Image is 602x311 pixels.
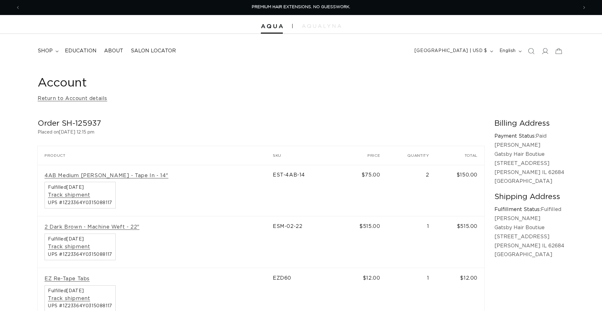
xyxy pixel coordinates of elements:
[61,44,100,58] a: Education
[359,224,380,229] span: $515.00
[340,146,387,165] th: Price
[48,289,112,293] span: Fulfilled
[45,224,140,230] a: 2 Dark Brown - Machine Weft - 22"
[104,48,123,54] span: About
[261,24,283,29] img: Aqua Hair Extensions
[411,45,496,57] button: [GEOGRAPHIC_DATA] | USD $
[48,201,112,205] span: UPS #1Z23364Y0315088117
[38,146,273,165] th: Product
[499,48,516,54] span: English
[436,146,484,165] th: Total
[496,45,524,57] button: English
[48,295,90,302] a: Track shipment
[127,44,180,58] a: Salon Locator
[45,172,168,179] a: 4AB Medium [PERSON_NAME] - Tape In - 14"
[273,216,340,268] td: ESM-02-22
[494,205,564,214] p: Fulfilled
[436,216,484,268] td: $515.00
[415,48,487,54] span: [GEOGRAPHIC_DATA] | USD $
[48,185,112,190] span: Fulfilled
[387,165,436,216] td: 2
[436,165,484,216] td: $150.00
[577,2,591,13] button: Next announcement
[100,44,127,58] a: About
[494,207,541,212] strong: Fulfillment Status:
[273,146,340,165] th: SKU
[38,119,484,129] h2: Order SH-125937
[48,244,90,250] a: Track shipment
[66,237,84,241] time: [DATE]
[48,237,112,241] span: Fulfilled
[65,48,97,54] span: Education
[48,304,112,308] span: UPS #1Z23364Y0315088117
[273,165,340,216] td: EST-4AB-14
[66,289,84,293] time: [DATE]
[494,214,564,259] p: [PERSON_NAME] Gatsby Hair Boutiue [STREET_ADDRESS] [PERSON_NAME] IL 62684 [GEOGRAPHIC_DATA]
[45,276,90,282] a: EZ Re-Tape Tabs
[524,44,538,58] summary: Search
[11,2,25,13] button: Previous announcement
[59,130,94,134] time: [DATE] 12:15 pm
[48,252,112,257] span: UPS #1Z23364Y0315088117
[362,172,380,177] span: $75.00
[494,134,536,139] strong: Payment Status:
[131,48,176,54] span: Salon Locator
[252,5,350,9] span: PREMIUM HAIR EXTENSIONS. NO GUESSWORK.
[494,192,564,202] h2: Shipping Address
[38,48,53,54] span: shop
[387,216,436,268] td: 1
[387,146,436,165] th: Quantity
[494,132,564,141] p: Paid
[38,129,484,136] p: Placed on
[38,94,107,103] a: Return to Account details
[34,44,61,58] summary: shop
[363,276,380,281] span: $12.00
[48,192,90,198] a: Track shipment
[494,141,564,186] p: [PERSON_NAME] Gatsby Hair Boutiue [STREET_ADDRESS] [PERSON_NAME] IL 62684 [GEOGRAPHIC_DATA]
[494,119,564,129] h2: Billing Address
[66,185,84,190] time: [DATE]
[38,76,564,91] h1: Account
[302,24,341,28] img: aqualyna.com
